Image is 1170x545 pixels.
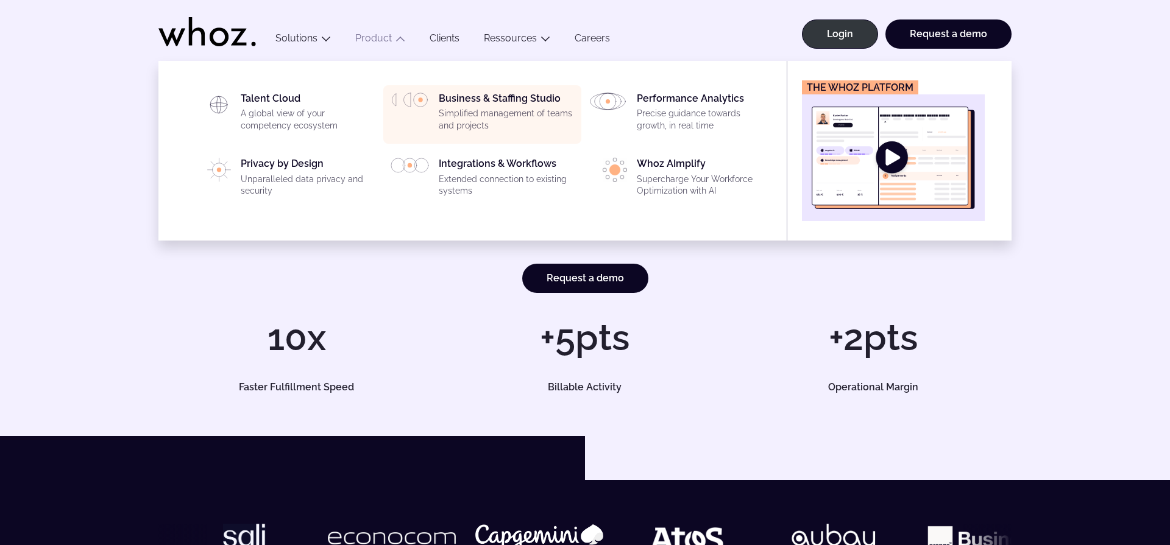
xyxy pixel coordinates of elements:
[343,32,417,49] button: Product
[172,382,421,392] h5: Faster Fulfillment Speed
[637,174,772,197] p: Supercharge Your Workforce Optimization with AI
[484,32,537,44] a: Ressources
[355,32,392,44] a: Product
[207,158,231,182] img: PICTO_CONFIANCE_NUMERIQUE.svg
[589,93,627,110] img: HP_PICTO_ANALYSE_DE_PERFORMANCES.svg
[241,158,376,202] div: Privacy by Design
[461,382,709,392] h5: Billable Activity
[439,108,574,132] p: Simplified management of teams and projects
[589,158,772,202] a: Whoz AImplifySupercharge Your Workforce Optimization with AI
[637,158,772,202] div: Whoz AImplify
[391,93,574,136] a: Business & Staffing StudioSimplified management of teams and projects
[439,93,574,136] div: Business & Staffing Studio
[522,264,648,293] a: Request a demo
[447,319,723,356] h1: +5pts
[885,19,1012,49] a: Request a demo
[158,319,434,356] h1: 10x
[562,32,622,49] a: Careers
[637,108,772,132] p: Precise guidance towards growth, in real time
[193,93,376,136] a: Talent CloudA global view of your competency ecosystem
[263,32,343,49] button: Solutions
[637,93,772,136] div: Performance Analytics
[439,174,574,197] p: Extended connection to existing systems
[802,80,985,221] a: The Whoz platform
[1090,465,1153,528] iframe: Chatbot
[241,93,376,136] div: Talent Cloud
[193,158,376,202] a: Privacy by DesignUnparalleled data privacy and security
[439,158,574,202] div: Integrations & Workflows
[241,108,376,132] p: A global view of your competency ecosystem
[802,80,918,94] figcaption: The Whoz platform
[749,382,998,392] h5: Operational Margin
[736,319,1012,356] h1: +2pts
[472,32,562,49] button: Ressources
[391,158,574,202] a: Integrations & WorkflowsExtended connection to existing systems
[417,32,472,49] a: Clients
[391,158,429,173] img: PICTO_INTEGRATION.svg
[391,93,429,107] img: HP_PICTO_GESTION-PORTEFEUILLE-PROJETS.svg
[589,93,772,136] a: Performance AnalyticsPrecise guidance towards growth, in real time
[603,158,627,182] img: PICTO_ECLAIRER-1-e1756198033837.png
[207,93,231,117] img: HP_PICTO_CARTOGRAPHIE-1.svg
[241,174,376,197] p: Unparalleled data privacy and security
[802,19,878,49] a: Login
